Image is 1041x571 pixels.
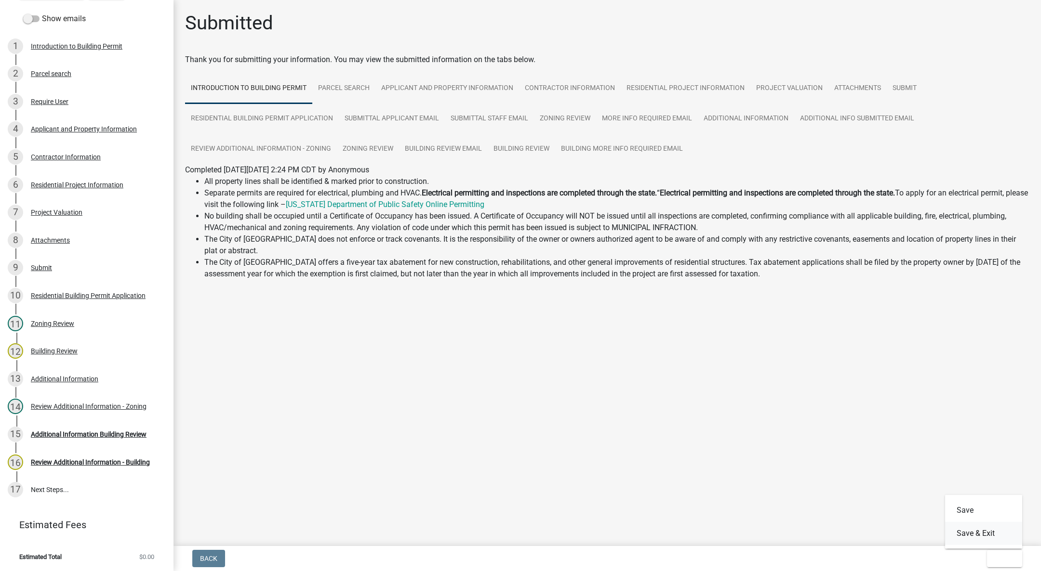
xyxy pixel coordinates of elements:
a: Introduction to Building Permit [185,73,312,104]
div: 1 [8,39,23,54]
li: The City of [GEOGRAPHIC_DATA] does not enforce or track covenants. It is the responsibility of th... [204,234,1029,257]
div: Exit [945,495,1022,549]
label: Show emails [23,13,86,25]
strong: Electrical permitting and inspections are completed through the state. [660,188,895,197]
div: Attachments [31,237,70,244]
a: Additional Info submitted Email [794,104,920,134]
div: Applicant and Property Information [31,126,137,132]
div: 9 [8,260,23,275]
a: Parcel search [312,73,375,104]
span: Exit [995,555,1009,562]
h1: Submitted [185,12,273,35]
a: Project Valuation [750,73,828,104]
div: 4 [8,121,23,137]
div: 17 [8,482,23,497]
span: $0.00 [139,554,154,560]
div: Contractor Information [31,154,101,160]
li: No building shall be occupied until a Certificate of Occupancy has been issued. A Certificate of ... [204,210,1029,234]
div: Residential Project Information [31,182,123,188]
div: 10 [8,288,23,303]
div: 8 [8,233,23,248]
div: 3 [8,94,23,109]
div: 15 [8,427,23,442]
a: Submit [887,73,922,104]
a: Building Review [488,134,555,165]
a: Review Additional Information - Zoning [185,134,337,165]
div: Zoning Review [31,320,74,327]
div: Review Additional Information - Zoning [31,403,147,410]
button: Exit [987,550,1022,567]
div: 11 [8,316,23,331]
span: Completed [DATE][DATE] 2:24 PM CDT by Anonymous [185,165,369,174]
button: Save [945,499,1022,522]
div: 16 [8,454,23,470]
div: Additional Information [31,376,98,382]
a: Building Review Email [399,134,488,165]
div: 13 [8,371,23,387]
div: 12 [8,343,23,359]
div: 5 [8,149,23,165]
a: More Info Required Email [596,104,698,134]
div: Additional Information Building Review [31,431,147,438]
div: Parcel search [31,70,71,77]
a: Residential Project Information [621,73,750,104]
div: 6 [8,177,23,193]
span: Estimated Total [19,554,62,560]
a: Zoning Review [534,104,596,134]
a: [US_STATE] Department of Public Safety Online Permitting [286,200,484,209]
a: Submittal Applicant Email [339,104,445,134]
li: Separate permits are required for electrical, plumbing and HVAC. “ To apply for an electrical per... [204,187,1029,210]
li: The City of [GEOGRAPHIC_DATA] offers a five-year tax abatement for new construction, rehabilitati... [204,257,1029,280]
a: Zoning Review [337,134,399,165]
div: Introduction to Building Permit [31,43,122,50]
strong: Electrical permitting and inspections are completed through the state. [422,188,657,197]
button: Save & Exit [945,522,1022,545]
span: Back [200,555,217,562]
div: Thank you for submitting your information. You may view the submitted information on the tabs below. [185,54,1029,65]
div: Submit [31,264,52,271]
button: Back [192,550,225,567]
div: 7 [8,205,23,220]
a: Residential Building Permit Application [185,104,339,134]
div: Building Review [31,348,78,354]
a: Applicant and Property Information [375,73,519,104]
a: Contractor Information [519,73,621,104]
div: Require User [31,98,68,105]
li: All property lines shall be identified & marked prior to construction. [204,176,1029,187]
a: Submittal Staff Email [445,104,534,134]
a: Estimated Fees [8,515,158,534]
a: Building More Info Required Email [555,134,689,165]
a: Additional Information [698,104,794,134]
a: Attachments [828,73,887,104]
div: Project Valuation [31,209,82,216]
div: Residential Building Permit Application [31,292,146,299]
div: 14 [8,399,23,414]
div: Review Additional Information - Building [31,459,150,466]
div: 2 [8,66,23,81]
